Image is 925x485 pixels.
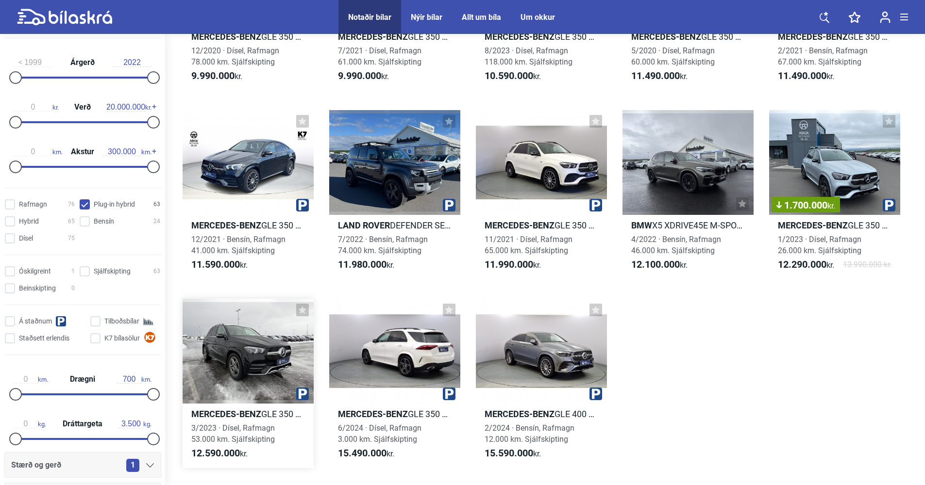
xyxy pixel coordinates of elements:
[329,220,460,231] h2: DEFENDER SE 33 TOMMU
[153,266,160,276] span: 63
[117,375,151,384] span: km.
[631,32,701,42] b: Mercedes-Benz
[338,46,421,66] span: 7/2021 · Dísel, Rafmagn 61.000 km. Sjálfskipting
[476,299,607,468] a: Mercedes-BenzGLE 400 E 4MATIC COUPE POWER2/2024 · Bensín, Rafmagn12.000 km. Sjálfskipting15.590.0...
[14,103,59,112] span: kr.
[19,333,69,343] span: Staðsett erlendis
[338,409,408,419] b: Mercedes-Benz
[521,13,555,22] a: Um okkur
[843,259,891,271] span: 13.990.000 kr.
[778,32,848,42] b: Mercedes-Benz
[104,316,139,326] span: Tilboðsbílar
[338,70,389,82] span: kr.
[153,199,160,210] span: 63
[329,31,460,42] h2: GLE 350 DE 4MATIC PROGRESSIVE
[94,199,135,210] span: Plug-in hybrid
[68,216,75,226] span: 65
[94,216,114,226] span: Bensín
[19,199,47,210] span: Rafmagn
[102,147,151,156] span: km.
[778,220,848,230] b: Mercedes-Benz
[462,13,501,22] a: Allt um bíla
[348,13,391,22] a: Notaðir bílar
[126,459,139,472] span: 1
[329,408,460,420] h2: GLE 350 DE 4MATIC PROGRESSIVE
[338,448,394,459] span: kr.
[153,216,160,226] span: 24
[476,31,607,42] h2: GLE 350 DE 4MATIC PROGRESSIVE
[476,110,607,279] a: Mercedes-BenzGLE 350 DE 4MATIC POWER11/2021 · Dísel, Rafmagn65.000 km. Sjálfskipting11.990.000kr.
[11,458,61,472] span: Stærð og gerð
[71,283,75,293] span: 0
[778,46,868,66] span: 2/2021 · Bensín, Rafmagn 67.000 km. Sjálfskipting
[183,31,314,42] h2: GLE 350 DE 4MATIC PROGRESSIVE
[485,259,533,270] b: 11.990.000
[191,423,275,444] span: 3/2023 · Dísel, Rafmagn 53.000 km. Sjálfskipting
[106,103,151,112] span: kr.
[19,316,52,326] span: Á staðnum
[589,199,602,211] img: parking.png
[71,266,75,276] span: 1
[191,259,248,271] span: kr.
[191,447,240,459] b: 12.590.000
[631,46,715,66] span: 5/2020 · Dísel, Rafmagn 60.000 km. Sjálfskipting
[880,11,891,23] img: user-login.svg
[485,409,555,419] b: Mercedes-Benz
[329,110,460,279] a: Land RoverDEFENDER SE 33 TOMMU7/2022 · Bensín, Rafmagn74.000 km. Sjálfskipting11.980.000kr.
[338,259,394,271] span: kr.
[104,333,140,343] span: K7 bílasölur
[338,447,387,459] b: 15.490.000
[485,447,533,459] b: 15.590.000
[827,201,835,210] span: kr.
[778,259,826,270] b: 12.290.000
[296,388,309,400] img: parking.png
[60,420,105,428] span: Dráttargeta
[191,70,235,81] b: 9.990.000
[338,220,390,230] b: Land Rover
[19,216,39,226] span: Hybrid
[191,259,240,270] b: 11.590.000
[296,199,309,211] img: parking.png
[191,46,279,66] span: 12/2020 · Dísel, Rafmagn 78.000 km. Sjálfskipting
[485,423,574,444] span: 2/2024 · Bensín, Rafmagn 12.000 km. Sjálfskipting
[338,70,381,81] b: 9.990.000
[191,70,242,82] span: kr.
[631,220,652,230] b: BMW
[191,409,261,419] b: Mercedes-Benz
[485,220,555,230] b: Mercedes-Benz
[631,70,680,81] b: 11.490.000
[119,420,151,428] span: kg.
[631,70,688,82] span: kr.
[622,220,754,231] h2: X5 XDRIVE45E M-SPORT
[68,148,97,156] span: Akstur
[485,448,541,459] span: kr.
[338,32,408,42] b: Mercedes-Benz
[68,59,97,66] span: Árgerð
[769,220,900,231] h2: GLE 350 DE 4MATIC PROGRESSIVE
[338,423,421,444] span: 6/2024 · Dísel, Rafmagn 3.000 km. Sjálfskipting
[19,233,33,243] span: Dísel
[631,259,680,270] b: 12.100.000
[485,235,572,255] span: 11/2021 · Dísel, Rafmagn 65.000 km. Sjálfskipting
[14,147,63,156] span: km.
[443,199,455,211] img: parking.png
[67,375,98,383] span: Drægni
[72,103,93,111] span: Verð
[183,408,314,420] h2: GLE 350 DE 4MATIC PROGRESSIVE
[476,220,607,231] h2: GLE 350 DE 4MATIC POWER
[191,32,261,42] b: Mercedes-Benz
[338,259,387,270] b: 11.980.000
[778,259,834,271] span: kr.
[19,266,51,276] span: Óskilgreint
[769,31,900,42] h2: GLE 350 E POWER
[14,420,46,428] span: kg.
[183,220,314,231] h2: GLE 350 E POWER 4MATIC COUPE
[183,299,314,468] a: Mercedes-BenzGLE 350 DE 4MATIC PROGRESSIVE3/2023 · Dísel, Rafmagn53.000 km. Sjálfskipting12.590.0...
[883,199,895,211] img: parking.png
[778,70,826,81] b: 11.490.000
[411,13,442,22] a: Nýir bílar
[589,388,602,400] img: parking.png
[778,235,861,255] span: 1/2023 · Dísel, Rafmagn 26.000 km. Sjálfskipting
